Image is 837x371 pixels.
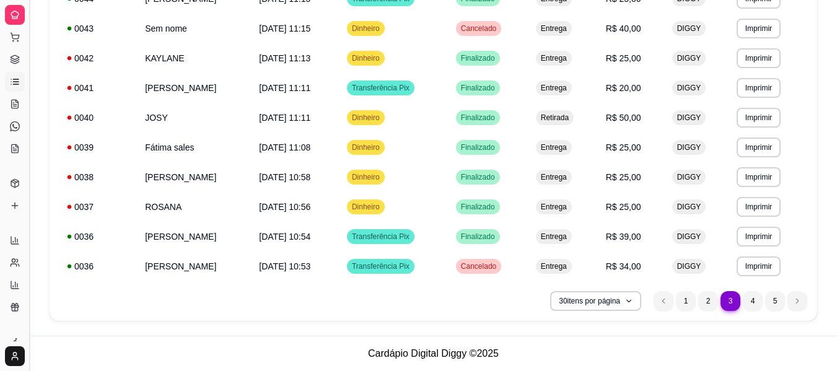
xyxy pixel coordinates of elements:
span: R$ 25,00 [606,202,641,212]
span: Entrega [538,24,569,33]
button: Imprimir [737,137,781,157]
span: R$ 25,00 [606,172,641,182]
button: Imprimir [737,48,781,68]
button: Imprimir [737,197,781,217]
span: Finalizado [458,113,497,123]
span: Dinheiro [349,53,382,63]
span: DIGGY [675,53,704,63]
span: [DATE] 11:13 [259,53,310,63]
li: previous page button [654,291,673,311]
span: Cancelado [458,24,499,33]
span: [DATE] 10:56 [259,202,310,212]
span: Entrega [538,261,569,271]
button: Imprimir [737,167,781,187]
td: [PERSON_NAME] [138,222,252,251]
span: Transferência Pix [349,232,412,242]
button: Imprimir [737,78,781,98]
span: [DATE] 10:53 [259,261,310,271]
span: Retirada [538,113,571,123]
div: 0036 [67,230,130,243]
span: Transferência Pix [349,83,412,93]
td: Fátima sales [138,133,252,162]
span: Entrega [538,53,569,63]
span: Dinheiro [349,202,382,212]
span: [DATE] 10:54 [259,232,310,242]
div: 0041 [67,82,130,94]
span: Finalizado [458,232,497,242]
nav: pagination navigation [647,285,813,317]
span: Finalizado [458,142,497,152]
span: DIGGY [675,24,704,33]
span: DIGGY [675,113,704,123]
span: DIGGY [675,83,704,93]
li: pagination item 3 active [721,291,740,311]
li: pagination item 1 [676,291,696,311]
span: Entrega [538,232,569,242]
span: R$ 34,00 [606,261,641,271]
div: 0036 [67,260,130,273]
button: 30itens por página [550,291,641,311]
div: 0037 [67,201,130,213]
span: Entrega [538,202,569,212]
span: Transferência Pix [349,261,412,271]
span: R$ 25,00 [606,53,641,63]
td: KAYLANE [138,43,252,73]
span: Dinheiro [349,142,382,152]
span: R$ 25,00 [606,142,641,152]
td: Sem nome [138,14,252,43]
li: pagination item 4 [743,291,763,311]
span: DIGGY [675,202,704,212]
span: DIGGY [675,172,704,182]
button: Imprimir [737,227,781,247]
span: Entrega [538,172,569,182]
div: 0043 [67,22,130,35]
td: [PERSON_NAME] [138,162,252,192]
span: Entrega [538,83,569,93]
span: Finalizado [458,53,497,63]
td: [PERSON_NAME] [138,251,252,281]
div: 0040 [67,111,130,124]
span: [DATE] 11:11 [259,83,310,93]
td: [PERSON_NAME] [138,73,252,103]
span: [DATE] 11:15 [259,24,310,33]
span: R$ 40,00 [606,24,641,33]
li: pagination item 2 [698,291,718,311]
td: ROSANA [138,192,252,222]
div: 0039 [67,141,130,154]
span: [DATE] 11:08 [259,142,310,152]
div: 0038 [67,171,130,183]
span: Finalizado [458,83,497,93]
span: Entrega [538,142,569,152]
footer: Cardápio Digital Diggy © 2025 [30,336,837,371]
span: Cancelado [458,261,499,271]
li: next page button [787,291,807,311]
span: Finalizado [458,202,497,212]
span: [DATE] 10:58 [259,172,310,182]
div: 0042 [67,52,130,64]
td: JOSY [138,103,252,133]
li: pagination item 5 [765,291,785,311]
span: R$ 50,00 [606,113,641,123]
span: DIGGY [675,232,704,242]
span: R$ 39,00 [606,232,641,242]
button: Imprimir [737,19,781,38]
span: [DATE] 11:11 [259,113,310,123]
span: Dinheiro [349,113,382,123]
button: Imprimir [737,108,781,128]
button: Imprimir [737,256,781,276]
span: Dinheiro [349,172,382,182]
span: R$ 20,00 [606,83,641,93]
span: Finalizado [458,172,497,182]
span: DIGGY [675,261,704,271]
span: Dinheiro [349,24,382,33]
span: DIGGY [675,142,704,152]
